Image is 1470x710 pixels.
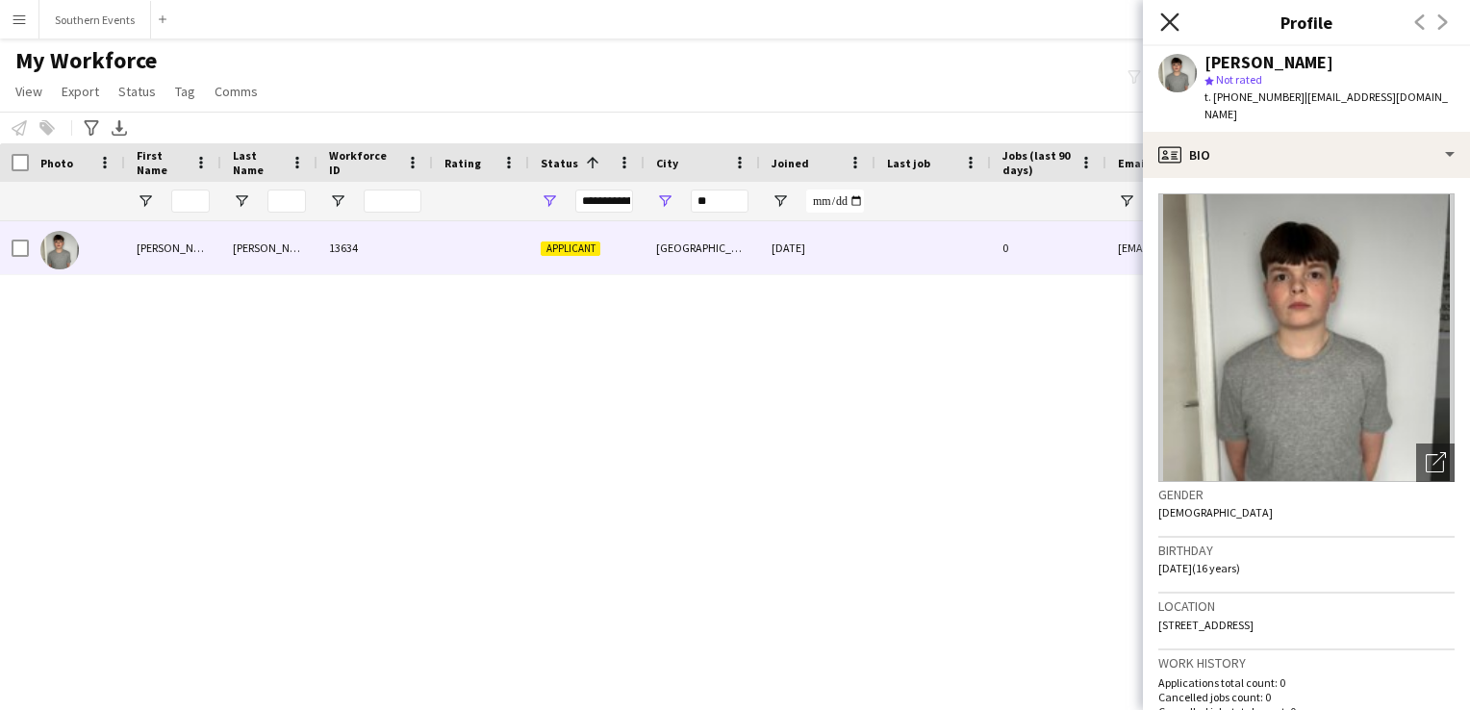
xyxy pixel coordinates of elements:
[215,83,258,100] span: Comms
[772,156,809,170] span: Joined
[137,192,154,210] button: Open Filter Menu
[111,79,164,104] a: Status
[1204,54,1333,71] div: [PERSON_NAME]
[39,1,151,38] button: Southern Events
[62,83,99,100] span: Export
[1158,542,1455,559] h3: Birthday
[1416,444,1455,482] div: Open photos pop-in
[364,190,421,213] input: Workforce ID Filter Input
[108,116,131,139] app-action-btn: Export XLSX
[207,79,266,104] a: Comms
[772,192,789,210] button: Open Filter Menu
[444,156,481,170] span: Rating
[1118,156,1149,170] span: Email
[54,79,107,104] a: Export
[167,79,203,104] a: Tag
[656,192,673,210] button: Open Filter Menu
[137,148,187,177] span: First Name
[541,156,578,170] span: Status
[806,190,864,213] input: Joined Filter Input
[1143,10,1470,35] h3: Profile
[1118,192,1135,210] button: Open Filter Menu
[125,221,221,274] div: [PERSON_NAME]
[233,192,250,210] button: Open Filter Menu
[541,192,558,210] button: Open Filter Menu
[118,83,156,100] span: Status
[267,190,306,213] input: Last Name Filter Input
[887,156,930,170] span: Last job
[1216,72,1262,87] span: Not rated
[991,221,1106,274] div: 0
[15,83,42,100] span: View
[15,46,157,75] span: My Workforce
[1002,148,1072,177] span: Jobs (last 90 days)
[1158,486,1455,503] h3: Gender
[40,156,73,170] span: Photo
[1158,193,1455,482] img: Crew avatar or photo
[317,221,433,274] div: 13634
[645,221,760,274] div: [GEOGRAPHIC_DATA], [GEOGRAPHIC_DATA]
[329,148,398,177] span: Workforce ID
[1158,597,1455,615] h3: Location
[541,241,600,256] span: Applicant
[221,221,317,274] div: [PERSON_NAME]
[1158,618,1254,632] span: [STREET_ADDRESS]
[1204,89,1448,121] span: | [EMAIL_ADDRESS][DOMAIN_NAME]
[40,231,79,269] img: Joanna McEwan
[1143,132,1470,178] div: Bio
[656,156,678,170] span: City
[1158,654,1455,672] h3: Work history
[1158,675,1455,690] p: Applications total count: 0
[80,116,103,139] app-action-btn: Advanced filters
[760,221,875,274] div: [DATE]
[1158,690,1455,704] p: Cancelled jobs count: 0
[329,192,346,210] button: Open Filter Menu
[171,190,210,213] input: First Name Filter Input
[1158,505,1273,520] span: [DEMOGRAPHIC_DATA]
[691,190,748,213] input: City Filter Input
[8,79,50,104] a: View
[175,83,195,100] span: Tag
[233,148,283,177] span: Last Name
[1204,89,1305,104] span: t. [PHONE_NUMBER]
[1158,561,1240,575] span: [DATE] (16 years)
